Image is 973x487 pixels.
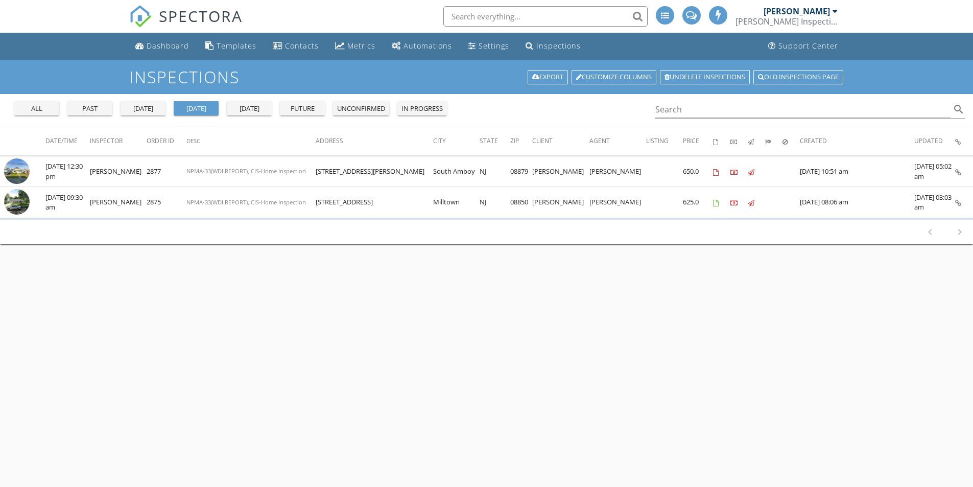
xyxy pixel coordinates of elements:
[510,187,532,218] td: 08850
[800,127,914,155] th: Created: Not sorted.
[914,156,955,187] td: [DATE] 05:02 am
[174,101,219,115] button: [DATE]
[914,127,955,155] th: Updated: Not sorted.
[284,104,321,114] div: future
[131,37,193,56] a: Dashboard
[536,41,581,51] div: Inspections
[45,136,78,145] span: Date/Time
[186,167,306,175] span: NPMA-33(WDI REPORT), CIS-Home Inspection
[510,127,532,155] th: Zip: Not sorted.
[316,187,433,218] td: [STREET_ADDRESS]
[90,156,147,187] td: [PERSON_NAME]
[90,136,123,145] span: Inspector
[683,127,713,155] th: Price: Not sorted.
[316,127,433,155] th: Address: Not sorted.
[147,187,186,218] td: 2875
[316,136,343,145] span: Address
[589,156,646,187] td: [PERSON_NAME]
[129,14,243,35] a: SPECTORA
[129,5,152,28] img: The Best Home Inspection Software - Spectora
[480,156,510,187] td: NJ
[480,127,510,155] th: State: Not sorted.
[433,136,446,145] span: City
[337,104,385,114] div: unconfirmed
[778,41,838,51] div: Support Center
[231,104,268,114] div: [DATE]
[443,6,648,27] input: Search everything...
[186,198,306,206] span: NPMA-33(WDI REPORT), CIS-Home Inspection
[532,156,589,187] td: [PERSON_NAME]
[528,70,568,84] a: Export
[186,127,315,155] th: Desc: Not sorted.
[347,41,375,51] div: Metrics
[914,136,943,145] span: Updated
[683,156,713,187] td: 650.0
[45,187,90,218] td: [DATE] 09:30 am
[510,136,519,145] span: Zip
[800,136,827,145] span: Created
[683,187,713,218] td: 625.0
[67,101,112,115] button: past
[683,136,699,145] span: Price
[480,136,498,145] span: State
[4,189,30,215] img: streetview
[147,127,186,155] th: Order ID: Not sorted.
[178,104,215,114] div: [DATE]
[433,156,480,187] td: South Amboy
[14,101,59,115] button: all
[316,156,433,187] td: [STREET_ADDRESS][PERSON_NAME]
[90,187,147,218] td: [PERSON_NAME]
[955,127,973,155] th: Inspection Details: Not sorted.
[730,127,748,155] th: Paid: Not sorted.
[655,101,951,118] input: Search
[45,127,90,155] th: Date/Time: Not sorted.
[800,156,914,187] td: [DATE] 10:51 am
[401,104,443,114] div: in progress
[953,103,965,115] i: search
[404,41,452,51] div: Automations
[753,70,843,84] a: Old inspections page
[159,5,243,27] span: SPECTORA
[186,137,200,145] span: Desc
[765,127,782,155] th: Submitted: Not sorted.
[129,68,844,86] h1: Inspections
[433,187,480,218] td: Milltown
[147,156,186,187] td: 2877
[479,41,509,51] div: Settings
[45,156,90,187] td: [DATE] 12:30 pm
[660,70,750,84] a: Undelete inspections
[914,187,955,218] td: [DATE] 03:03 am
[782,127,800,155] th: Canceled: Not sorted.
[217,41,256,51] div: Templates
[464,37,513,56] a: Settings
[480,187,510,218] td: NJ
[147,136,174,145] span: Order ID
[589,187,646,218] td: [PERSON_NAME]
[748,127,765,155] th: Published: Not sorted.
[532,187,589,218] td: [PERSON_NAME]
[589,127,646,155] th: Agent: Not sorted.
[713,127,730,155] th: Agreements signed: Not sorted.
[201,37,260,56] a: Templates
[125,104,161,114] div: [DATE]
[397,101,447,115] button: in progress
[589,136,610,145] span: Agent
[510,156,532,187] td: 08879
[147,41,189,51] div: Dashboard
[280,101,325,115] button: future
[121,101,165,115] button: [DATE]
[333,101,389,115] button: unconfirmed
[800,187,914,218] td: [DATE] 08:06 am
[388,37,456,56] a: Automations (Advanced)
[735,16,838,27] div: Cooper Inspection Services LLC
[532,127,589,155] th: Client: Not sorted.
[433,127,480,155] th: City: Not sorted.
[285,41,319,51] div: Contacts
[4,158,30,184] img: streetview
[764,6,830,16] div: [PERSON_NAME]
[521,37,585,56] a: Inspections
[331,37,379,56] a: Metrics
[646,136,669,145] span: Listing
[90,127,147,155] th: Inspector: Not sorted.
[72,104,108,114] div: past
